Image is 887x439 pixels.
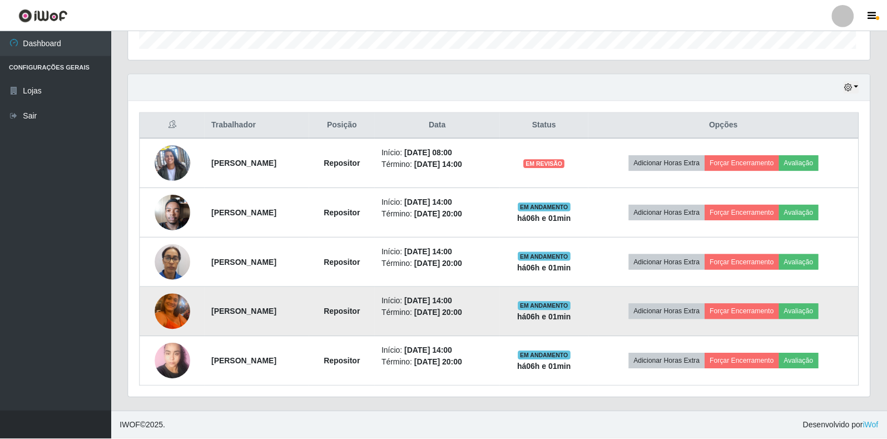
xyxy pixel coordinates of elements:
li: Início: [383,246,494,258]
time: [DATE] 20:00 [415,259,463,268]
strong: [PERSON_NAME] [212,208,277,217]
img: 1740137875720.jpeg [155,189,191,236]
button: Adicionar Horas Extra [631,254,707,270]
button: Forçar Encerramento [707,205,781,220]
li: Término: [383,258,494,269]
span: Desenvolvido por [805,420,881,431]
button: Forçar Encerramento [707,353,781,369]
th: Opções [590,112,861,139]
span: © 2025 . [120,420,166,431]
strong: Repositor [325,208,361,217]
span: EM ANDAMENTO [519,252,572,261]
time: [DATE] 20:00 [415,308,463,317]
span: EM ANDAMENTO [519,302,572,310]
li: Término: [383,307,494,319]
strong: há 06 h e 01 min [519,214,573,223]
li: Início: [383,196,494,208]
li: Início: [383,147,494,159]
span: EM ANDAMENTO [519,351,572,360]
button: Avaliação [781,353,821,369]
li: Término: [383,159,494,170]
button: Avaliação [781,205,821,220]
button: Avaliação [781,155,821,171]
time: [DATE] 20:00 [415,358,463,367]
button: Avaliação [781,254,821,270]
button: Forçar Encerramento [707,254,781,270]
li: Término: [383,357,494,368]
img: 1753373810898.jpeg [155,131,191,195]
strong: [PERSON_NAME] [212,307,277,316]
th: Data [376,112,501,139]
img: 1750798204685.jpeg [155,337,191,384]
strong: há 06 h e 01 min [519,263,573,272]
button: Forçar Encerramento [707,155,781,171]
strong: [PERSON_NAME] [212,159,277,167]
span: EM ANDAMENTO [519,203,572,211]
time: [DATE] 08:00 [405,148,453,157]
time: [DATE] 14:00 [405,198,453,206]
th: Trabalhador [205,112,310,139]
img: CoreUI Logo [18,8,68,22]
strong: Repositor [325,258,361,267]
time: [DATE] 14:00 [405,297,453,305]
button: Avaliação [781,304,821,319]
strong: [PERSON_NAME] [212,357,277,366]
strong: Repositor [325,357,361,366]
time: [DATE] 14:00 [415,160,463,169]
li: Início: [383,345,494,357]
button: Adicionar Horas Extra [631,353,707,369]
time: [DATE] 14:00 [405,346,453,355]
time: [DATE] 14:00 [405,247,453,256]
th: Posição [310,112,376,139]
strong: há 06 h e 01 min [519,313,573,322]
button: Adicionar Horas Extra [631,205,707,220]
strong: Repositor [325,307,361,316]
time: [DATE] 20:00 [415,209,463,218]
span: EM REVISÃO [525,159,566,168]
button: Forçar Encerramento [707,304,781,319]
strong: há 06 h e 01 min [519,362,573,371]
button: Adicionar Horas Extra [631,304,707,319]
img: 1744637826389.jpeg [155,238,191,285]
strong: Repositor [325,159,361,167]
th: Status [501,112,590,139]
li: Início: [383,295,494,307]
strong: [PERSON_NAME] [212,258,277,267]
li: Término: [383,208,494,220]
a: iWof [865,421,881,430]
img: 1744940135172.jpeg [155,288,191,335]
button: Adicionar Horas Extra [631,155,707,171]
span: IWOF [120,421,141,430]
